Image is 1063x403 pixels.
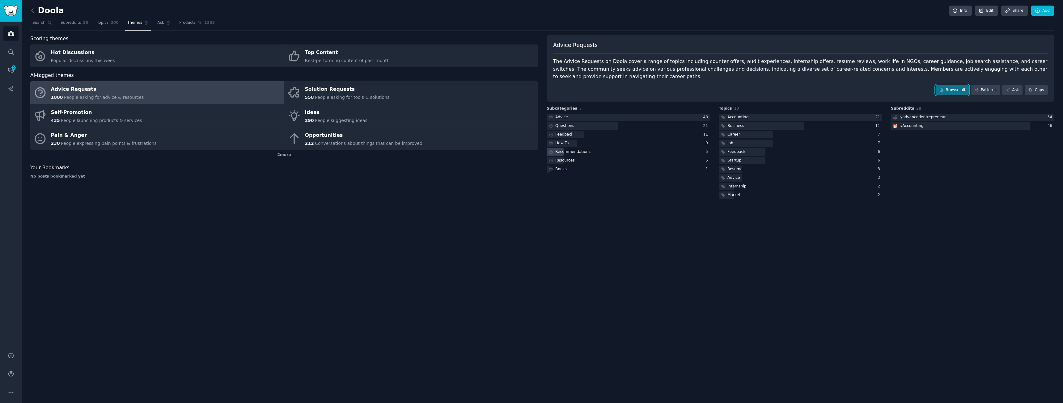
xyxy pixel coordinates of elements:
[719,148,882,156] a: Feedback6
[547,106,577,111] span: Subcategories
[111,20,119,26] span: 200
[157,20,164,26] span: Ask
[579,106,582,111] span: 7
[51,85,144,94] div: Advice Requests
[727,141,733,146] div: Job
[305,95,314,100] span: 558
[1047,115,1054,120] div: 54
[58,18,91,31] a: Subreddits28
[553,58,1048,81] div: The Advice Requests on Doola cover a range of topics including counter offers, audit experiences,...
[1001,6,1028,16] a: Share
[719,131,882,139] a: Career7
[284,81,538,104] a: Solution Requests558People asking for tools & solutions
[878,132,882,137] div: 7
[727,158,741,163] div: Startup
[51,58,115,63] span: Popular discussions this week
[315,95,389,100] span: People asking for tools & solutions
[703,123,710,129] div: 21
[719,106,732,111] span: Topics
[51,141,60,146] span: 230
[878,184,882,189] div: 2
[949,6,972,16] a: Info
[51,118,60,123] span: 435
[30,72,74,79] span: AI-tagged themes
[155,18,173,31] a: Ask
[83,20,88,26] span: 28
[878,175,882,181] div: 3
[30,6,64,16] h2: Doola
[727,132,740,137] div: Career
[719,174,882,182] a: Advice3
[705,149,710,155] div: 5
[878,149,882,155] div: 6
[179,20,196,26] span: Products
[30,104,284,127] a: Self-Promotion435People launching products & services
[11,65,16,70] span: 100
[917,106,921,111] span: 28
[1047,123,1054,129] div: 46
[555,141,569,146] div: How To
[30,164,70,172] span: Your Bookmarks
[891,106,914,111] span: Subreddits
[51,107,142,117] div: Self-Promotion
[127,20,142,26] span: Themes
[891,122,1054,130] a: Accountingr/Accounting46
[95,18,121,31] a: Topics200
[61,118,142,123] span: People launching products & services
[705,158,710,163] div: 5
[32,20,45,26] span: Search
[878,158,882,163] div: 6
[719,140,882,147] a: Job7
[547,166,710,173] a: Books1
[315,141,422,146] span: Conversations about things that can be improved
[555,166,567,172] div: Books
[727,149,745,155] div: Feedback
[893,124,897,128] img: Accounting
[555,123,574,129] div: Questions
[305,48,390,58] div: Top Content
[555,132,573,137] div: Feedback
[547,122,710,130] a: Questions21
[1031,6,1054,16] a: Add
[875,123,882,129] div: 11
[703,132,710,137] div: 11
[547,157,710,165] a: Resources5
[305,58,390,63] span: Best-performing content of past month
[305,131,422,141] div: Opportunities
[547,148,710,156] a: Recommendations5
[727,184,747,189] div: Internship
[1025,85,1048,95] button: Copy
[703,115,710,120] div: 48
[734,106,739,111] span: 10
[204,20,215,26] span: 1383
[30,174,538,179] div: No posts bookmarked yet
[305,85,390,94] div: Solution Requests
[727,175,740,181] div: Advice
[64,95,144,100] span: People asking for advice & resources
[971,85,1000,95] a: Patterns
[547,131,710,139] a: Feedback11
[284,104,538,127] a: Ideas290People suggesting ideas
[891,114,1054,121] a: r/advancedentrepreneur54
[305,141,314,146] span: 212
[547,140,710,147] a: How To9
[705,141,710,146] div: 9
[30,81,284,104] a: Advice Requests1000People asking for advice & resources
[30,127,284,150] a: Pain & Anger230People expressing pain points & frustrations
[553,41,598,49] span: Advice Requests
[30,18,54,31] a: Search
[97,20,108,26] span: Topics
[3,63,19,78] a: 100
[305,107,367,117] div: Ideas
[900,123,924,129] div: r/ Accounting
[1002,85,1023,95] a: Ask
[727,123,744,129] div: Business
[719,114,882,121] a: Accounting21
[30,35,68,43] span: Scoring themes
[875,115,882,120] div: 21
[305,118,314,123] span: 290
[284,44,538,67] a: Top ContentBest-performing content of past month
[705,166,710,172] div: 1
[30,44,284,67] a: Hot DiscussionsPopular discussions this week
[4,6,18,16] img: GummySearch logo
